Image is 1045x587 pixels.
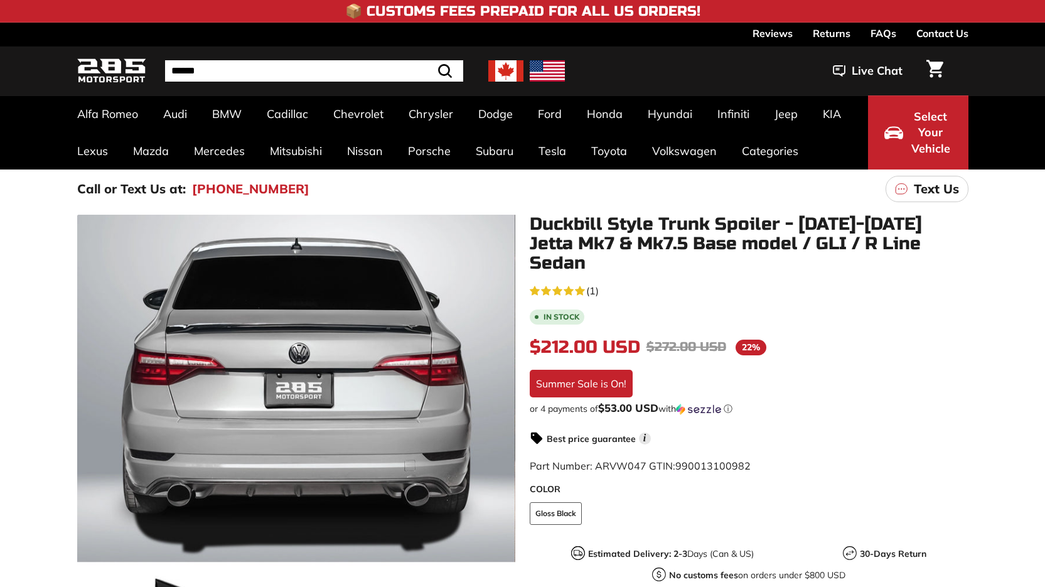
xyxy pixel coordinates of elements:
a: Chrysler [396,95,466,132]
a: Audi [151,95,200,132]
span: $212.00 USD [530,337,640,358]
a: 5.0 rating (1 votes) [530,282,968,298]
strong: Estimated Delivery: 2-3 [588,548,687,559]
a: [PHONE_NUMBER] [192,180,309,198]
a: Toyota [579,132,640,170]
strong: No customs fees [669,569,738,581]
span: $272.00 USD [646,339,726,355]
a: Infiniti [705,95,762,132]
a: BMW [200,95,254,132]
span: Live Chat [852,63,903,79]
strong: Best price guarantee [547,433,636,444]
a: Tesla [526,132,579,170]
div: or 4 payments of with [530,402,968,415]
p: on orders under $800 USD [669,569,845,582]
a: Jeep [762,95,810,132]
a: Mitsubishi [257,132,335,170]
a: Cart [919,50,951,92]
h4: 📦 Customs Fees Prepaid for All US Orders! [345,4,700,19]
a: Dodge [466,95,525,132]
a: Categories [729,132,811,170]
span: Part Number: ARVW047 GTIN: [530,460,751,472]
a: Nissan [335,132,395,170]
a: Reviews [753,23,793,44]
p: Text Us [914,180,959,198]
span: (1) [586,283,599,298]
input: Search [165,60,463,82]
strong: 30-Days Return [860,548,926,559]
button: Live Chat [817,55,919,87]
a: Lexus [65,132,121,170]
span: 990013100982 [675,460,751,472]
p: Call or Text Us at: [77,180,186,198]
a: Cadillac [254,95,321,132]
a: Mazda [121,132,181,170]
a: Returns [813,23,850,44]
button: Select Your Vehicle [868,95,968,170]
a: FAQs [871,23,896,44]
a: Ford [525,95,574,132]
p: Days (Can & US) [588,547,754,561]
span: $53.00 USD [598,401,658,414]
a: Porsche [395,132,463,170]
label: COLOR [530,483,968,496]
a: Mercedes [181,132,257,170]
span: 22% [736,340,766,355]
a: Contact Us [916,23,968,44]
a: KIA [810,95,854,132]
a: Honda [574,95,635,132]
span: Select Your Vehicle [909,109,952,157]
img: Logo_285_Motorsport_areodynamics_components [77,57,146,86]
div: or 4 payments of$53.00 USDwithSezzle Click to learn more about Sezzle [530,402,968,415]
a: Alfa Romeo [65,95,151,132]
div: Summer Sale is On! [530,370,633,397]
h1: Duckbill Style Trunk Spoiler - [DATE]-[DATE] Jetta Mk7 & Mk7.5 Base model / GLI / R Line Sedan [530,215,968,272]
a: Text Us [886,176,968,202]
a: Hyundai [635,95,705,132]
a: Volkswagen [640,132,729,170]
span: i [639,433,651,444]
a: Subaru [463,132,526,170]
a: Chevrolet [321,95,396,132]
img: Sezzle [676,404,721,415]
b: In stock [544,313,579,321]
